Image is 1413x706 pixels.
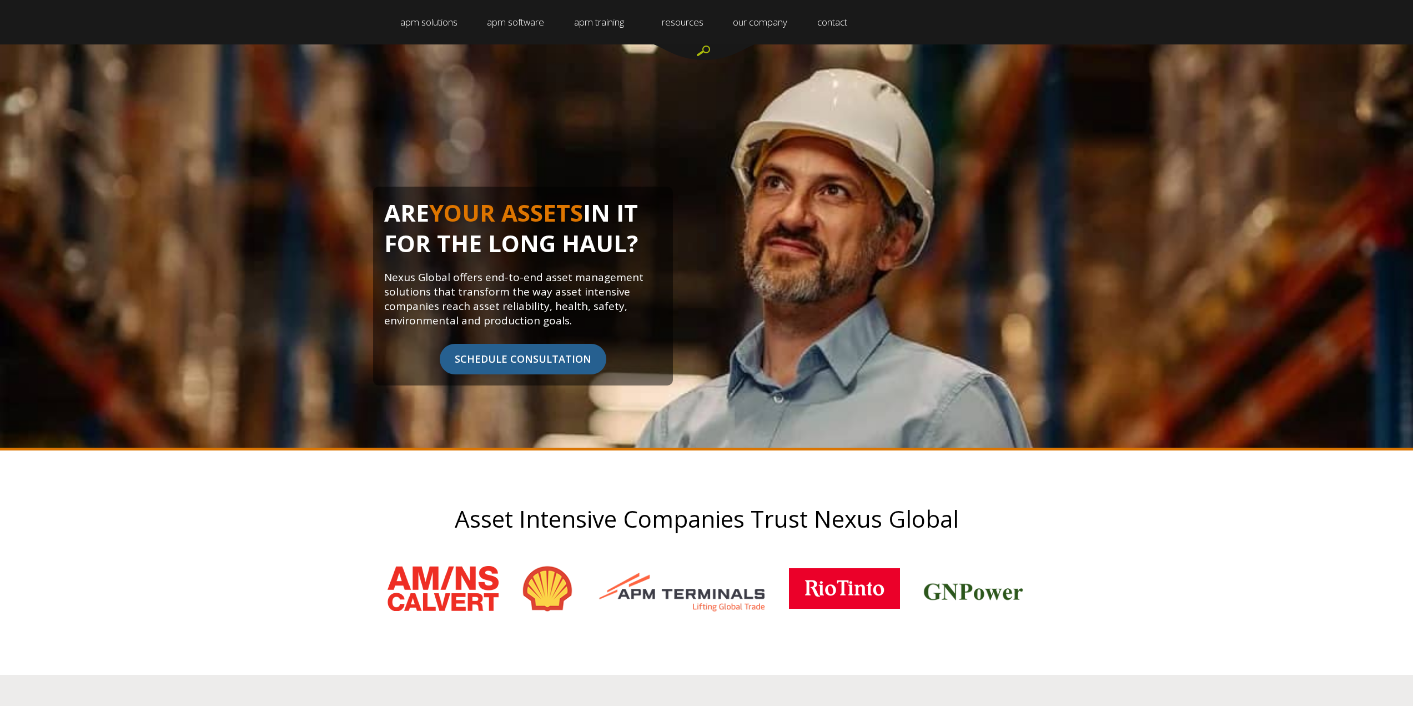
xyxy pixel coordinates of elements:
[440,344,606,374] span: SCHEDULE CONSULTATION
[346,506,1068,532] h2: Asset Intensive Companies Trust Nexus Global
[384,198,662,270] h1: ARE IN IT FOR THE LONG HAUL?
[388,566,499,611] img: amns_logo
[922,564,1025,614] img: client_logos_gnpower
[789,568,900,609] img: rio_tinto
[521,564,575,614] img: shell-logo
[597,564,767,614] img: apm-terminals-logo
[429,197,583,228] span: YOUR ASSETS
[384,270,662,328] p: Nexus Global offers end-to-end asset management solutions that transform the way asset intensive ...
